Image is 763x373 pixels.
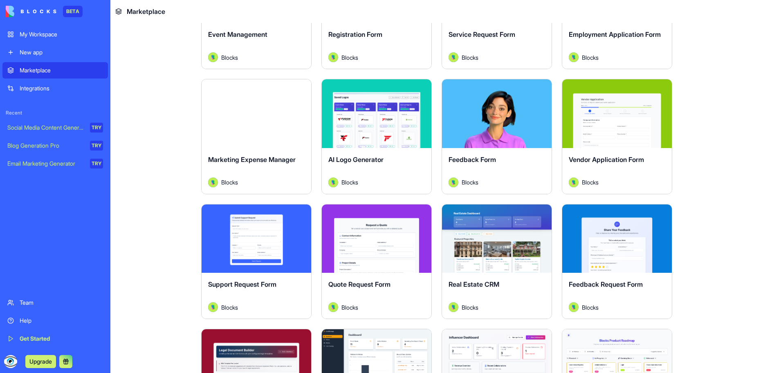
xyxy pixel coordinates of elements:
a: My Workspace [2,26,108,43]
a: New app [2,44,108,61]
a: Email Marketing GeneratorTRY [2,155,108,172]
img: Avatar [208,52,218,62]
span: Blocks [462,53,478,62]
div: New app [20,48,103,56]
img: Avatar [569,52,579,62]
a: Real Estate CRMAvatarBlocks [442,204,552,319]
div: Help [20,317,103,325]
a: Team [2,294,108,311]
a: Integrations [2,80,108,97]
div: Team [20,299,103,307]
span: Blocks [462,303,478,312]
div: Social Media Content Generator [7,124,84,132]
img: Avatar [328,178,338,187]
a: BETA [6,6,83,17]
span: Vendor Application Form [569,155,644,164]
a: Marketplace [2,62,108,79]
span: Blocks [582,178,599,186]
span: Support Request Form [208,280,276,288]
button: Upgrade [25,355,56,368]
div: Blog Generation Pro [7,142,84,150]
div: Integrations [20,84,103,92]
span: Marketing Expense Manager [208,155,296,164]
a: Get Started [2,330,108,347]
a: Upgrade [25,357,56,365]
img: Avatar [449,178,458,187]
img: Avatar [208,178,218,187]
span: Blocks [221,178,238,186]
a: Support Request FormAvatarBlocks [201,204,312,319]
span: Quote Request Form [328,280,390,288]
span: Event Management [208,30,267,38]
div: TRY [90,159,103,169]
img: logo [6,6,56,17]
div: Email Marketing Generator [7,160,84,168]
span: Blocks [341,303,358,312]
span: Feedback Request Form [569,280,643,288]
span: Recent [2,110,108,116]
span: Service Request Form [449,30,515,38]
img: Avatar [569,178,579,187]
a: Feedback FormAvatarBlocks [442,79,552,194]
span: Blocks [341,53,358,62]
div: Marketplace [20,66,103,74]
div: TRY [90,141,103,151]
a: Help [2,312,108,329]
img: Avatar [328,52,338,62]
img: Avatar [328,302,338,312]
div: Get Started [20,335,103,343]
span: Blocks [221,53,238,62]
a: Marketing Expense ManagerAvatarBlocks [201,79,312,194]
span: Registration Form [328,30,382,38]
img: Avatar [449,52,458,62]
a: Blog Generation ProTRY [2,137,108,154]
span: AI Logo Generator [328,155,384,164]
img: Avatar [208,302,218,312]
iframe: Intercom notifications message [117,312,280,369]
div: BETA [63,6,83,17]
span: Marketplace [127,7,165,16]
span: Real Estate CRM [449,280,499,288]
a: AI Logo GeneratorAvatarBlocks [321,79,432,194]
span: Blocks [341,178,358,186]
div: My Workspace [20,30,103,38]
span: Blocks [582,53,599,62]
span: Feedback Form [449,155,496,164]
img: Avatar [569,302,579,312]
a: Social Media Content GeneratorTRY [2,119,108,136]
a: Quote Request FormAvatarBlocks [321,204,432,319]
span: Blocks [221,303,238,312]
a: Feedback Request FormAvatarBlocks [562,204,672,319]
span: Employment Application Form [569,30,661,38]
img: Avatar [449,302,458,312]
span: Blocks [462,178,478,186]
span: Blocks [582,303,599,312]
img: ACg8ocIpYcYgb6klYELpwA-fJfpd_NMnTNuiFX4OWLiivwbFijHYX50S8g=s96-c [4,355,17,368]
div: TRY [90,123,103,133]
a: Vendor Application FormAvatarBlocks [562,79,672,194]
